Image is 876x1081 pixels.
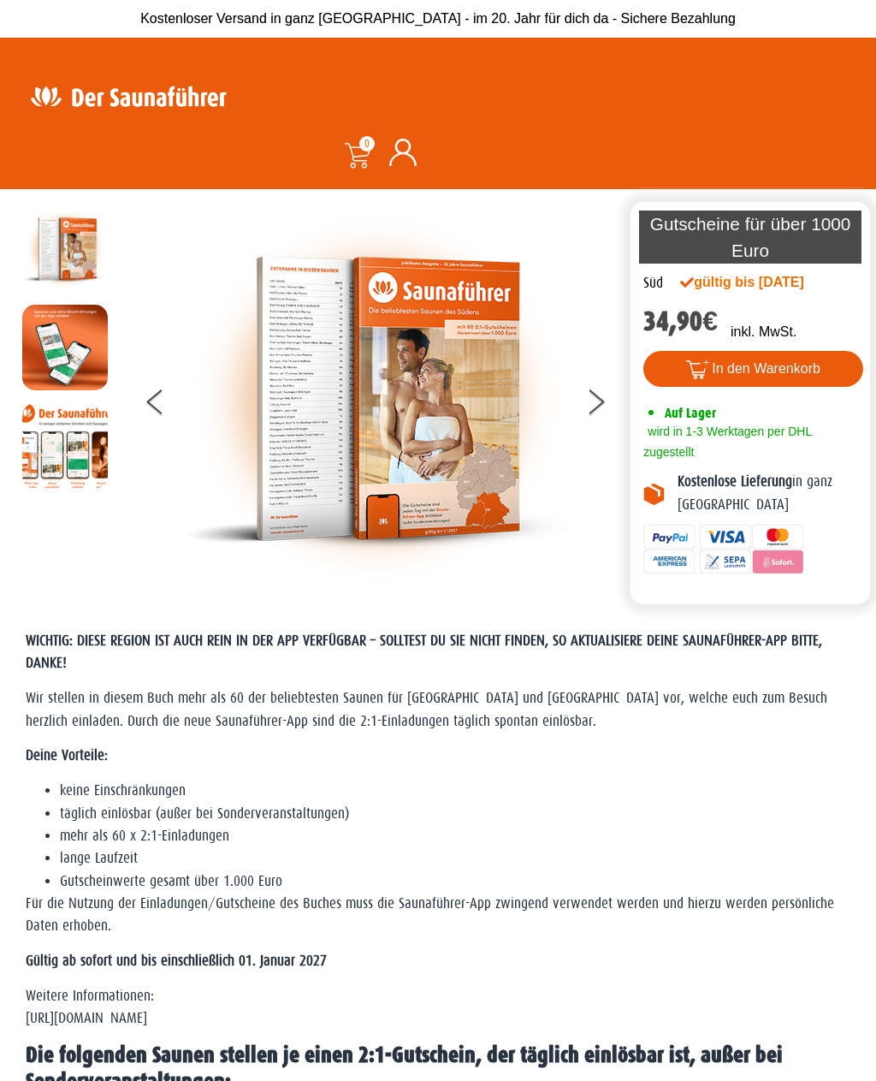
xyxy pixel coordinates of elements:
[22,403,108,489] img: Anleitung7tn
[665,405,716,421] span: Auf Lager
[680,272,813,293] div: gültig bis [DATE]
[678,473,792,490] b: Kostenlose Lieferung
[60,825,850,847] li: mehr als 60 x 2:1-Einladungen
[643,351,863,387] button: In den Warenkorb
[140,11,736,26] span: Kostenloser Versand in ganz [GEOGRAPHIC_DATA] - im 20. Jahr für dich da - Sichere Bezahlung
[60,803,850,825] li: täglich einlösbar (außer bei Sonderveranstaltungen)
[26,953,327,969] strong: Gültig ab sofort und bis einschließlich 01. Januar 2027
[702,306,718,337] span: €
[643,306,718,337] bdi: 34,90
[22,305,108,390] img: MOCKUP-iPhone_regional
[185,206,570,591] img: der-saunafuehrer-2025-sued
[60,780,850,802] li: keine Einschränkungen
[731,322,796,342] p: inkl. MwSt.
[22,206,108,292] img: der-saunafuehrer-2025-sued
[60,870,850,893] li: Gutscheinwerte gesamt über 1.000 Euro
[639,211,861,264] p: Gutscheine für über 1000 Euro
[26,893,850,938] p: Für die Nutzung der Einladungen/Gutscheine des Buches muss die Saunaführer-App zwingend verwendet...
[643,272,663,294] div: Süd
[60,847,850,870] li: lange Laufzeit
[26,985,850,1031] p: Weitere Informationen: [URL][DOMAIN_NAME]
[359,136,375,151] span: 0
[26,747,108,763] strong: Deine Vorteile:
[678,471,857,516] p: in ganz [GEOGRAPHIC_DATA]
[26,690,827,728] span: Wir stellen in diesem Buch mehr als 60 der beliebtesten Saunen für [GEOGRAPHIC_DATA] und [GEOGRAP...
[643,425,811,459] span: wird in 1-3 Werktagen per DHL zugestellt
[26,633,822,671] span: WICHTIG: DIESE REGION IST AUCH REIN IN DER APP VERFÜGBAR – SOLLTEST DU SIE NICHT FINDEN, SO AKTUA...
